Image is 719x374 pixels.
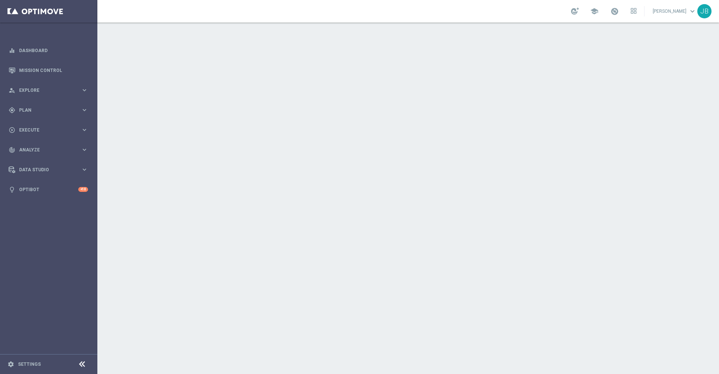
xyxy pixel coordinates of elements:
[652,6,697,17] a: [PERSON_NAME]keyboard_arrow_down
[19,128,81,132] span: Execute
[8,48,88,54] button: equalizer Dashboard
[8,87,88,93] button: person_search Explore keyboard_arrow_right
[9,60,88,80] div: Mission Control
[9,47,15,54] i: equalizer
[81,166,88,173] i: keyboard_arrow_right
[590,7,598,15] span: school
[18,362,41,367] a: Settings
[8,147,88,153] button: track_changes Analyze keyboard_arrow_right
[9,147,15,153] i: track_changes
[697,4,712,18] div: JB
[81,126,88,133] i: keyboard_arrow_right
[19,40,88,60] a: Dashboard
[78,187,88,192] div: +10
[81,87,88,94] i: keyboard_arrow_right
[19,88,81,93] span: Explore
[9,147,81,153] div: Analyze
[81,146,88,153] i: keyboard_arrow_right
[8,107,88,113] button: gps_fixed Plan keyboard_arrow_right
[9,180,88,199] div: Optibot
[19,168,81,172] span: Data Studio
[8,187,88,193] button: lightbulb Optibot +10
[19,180,78,199] a: Optibot
[19,108,81,112] span: Plan
[19,60,88,80] a: Mission Control
[7,361,14,368] i: settings
[9,87,81,94] div: Explore
[9,127,15,133] i: play_circle_outline
[8,67,88,73] button: Mission Control
[81,106,88,114] i: keyboard_arrow_right
[19,148,81,152] span: Analyze
[8,167,88,173] button: Data Studio keyboard_arrow_right
[9,87,15,94] i: person_search
[8,127,88,133] button: play_circle_outline Execute keyboard_arrow_right
[9,166,81,173] div: Data Studio
[9,107,15,114] i: gps_fixed
[9,107,81,114] div: Plan
[9,40,88,60] div: Dashboard
[688,7,697,15] span: keyboard_arrow_down
[9,186,15,193] i: lightbulb
[9,127,81,133] div: Execute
